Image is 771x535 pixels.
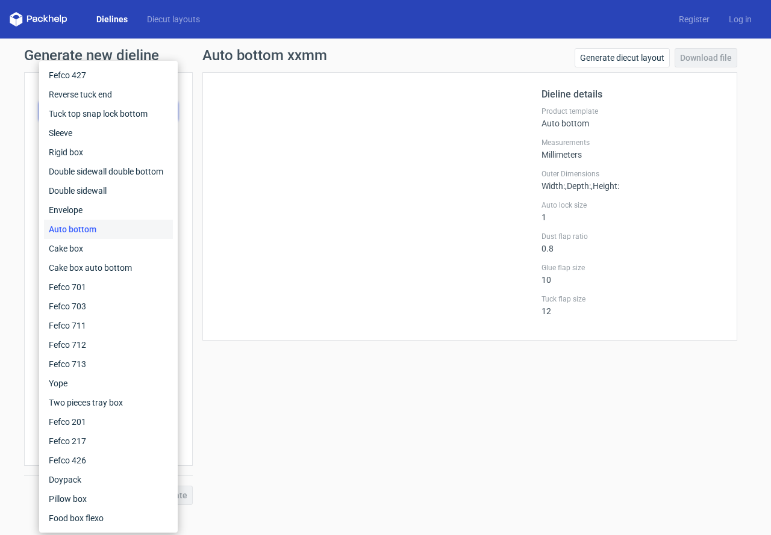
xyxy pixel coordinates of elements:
div: Fefco 217 [44,431,173,451]
label: Auto lock size [542,200,722,210]
div: Fefco 712 [44,335,173,354]
div: Food box flexo [44,509,173,528]
label: Tuck flap size [542,294,722,304]
div: Millimeters [542,138,722,159]
div: Fefco 713 [44,354,173,374]
span: Width : [542,181,565,191]
div: Sleeve [44,123,173,143]
div: Fefco 701 [44,277,173,297]
div: Tuck top snap lock bottom [44,104,173,123]
div: Envelope [44,200,173,220]
div: Auto bottom [542,107,722,128]
div: 1 [542,200,722,222]
label: Outer Dimensions [542,169,722,179]
div: Auto bottom [44,220,173,239]
h2: Dieline details [542,87,722,102]
div: 0.8 [542,232,722,253]
div: Fefco 703 [44,297,173,316]
div: Reverse tuck end [44,85,173,104]
div: Two pieces tray box [44,393,173,412]
div: Double sidewall [44,181,173,200]
div: Fefco 201 [44,412,173,431]
span: , Height : [591,181,619,191]
div: Pillow box [44,489,173,509]
div: Fefco 426 [44,451,173,470]
div: Double sidewall double bottom [44,162,173,181]
label: Dust flap ratio [542,232,722,241]
label: Product template [542,107,722,116]
div: Rigid box [44,143,173,162]
div: 12 [542,294,722,316]
a: Generate diecut layout [575,48,670,67]
a: Dielines [87,13,137,25]
div: Doypack [44,470,173,489]
span: , Depth : [565,181,591,191]
a: Register [669,13,719,25]
div: Fefco 711 [44,316,173,335]
div: Fefco 427 [44,66,173,85]
label: Measurements [542,138,722,147]
h1: Auto bottom xxmm [202,48,327,63]
a: Log in [719,13,761,25]
a: Diecut layouts [137,13,210,25]
h1: Generate new dieline [24,48,747,63]
div: Yope [44,374,173,393]
div: 10 [542,263,722,285]
div: Cake box auto bottom [44,258,173,277]
div: Cake box [44,239,173,258]
label: Glue flap size [542,263,722,273]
